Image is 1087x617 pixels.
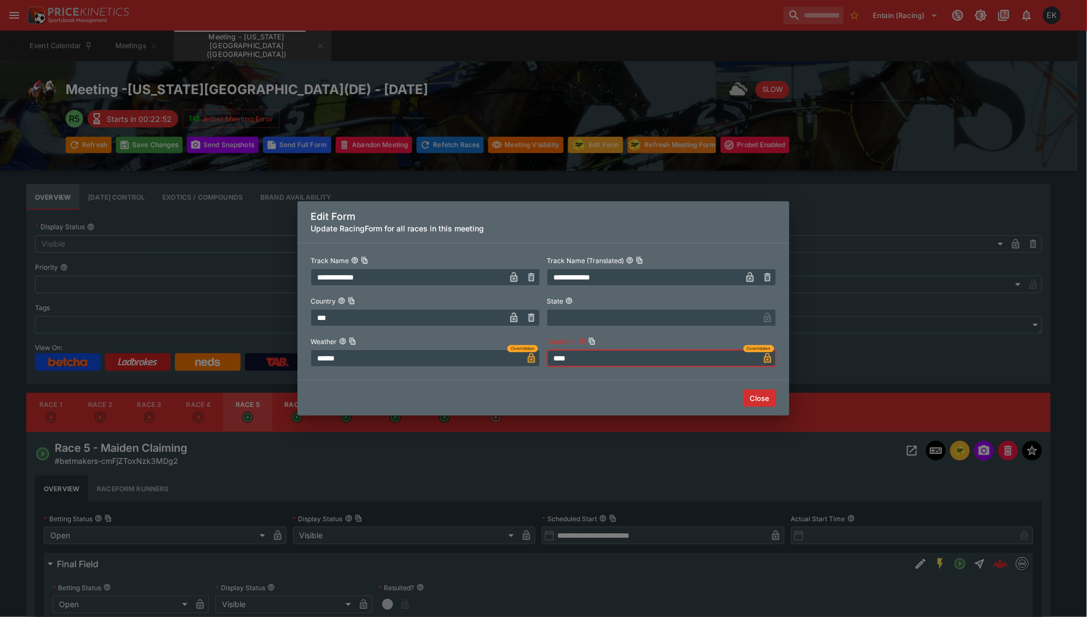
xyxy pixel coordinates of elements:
[626,257,634,264] button: Track Name (Translated)Copy To Clipboard
[339,337,347,345] button: WeatherCopy To Clipboard
[747,345,771,352] span: Overridden
[547,337,576,346] p: Condition
[578,337,586,345] button: ConditionCopy To Clipboard
[547,296,563,306] p: State
[547,256,624,265] p: Track Name (Translated)
[743,389,776,407] button: Close
[588,337,596,345] button: Copy To Clipboard
[565,297,573,305] button: State
[338,297,346,305] button: CountryCopy To Clipboard
[349,337,357,345] button: Copy To Clipboard
[511,345,535,352] span: Overridden
[311,296,336,306] p: Country
[311,256,349,265] p: Track Name
[351,257,359,264] button: Track NameCopy To Clipboard
[348,297,355,305] button: Copy To Clipboard
[311,210,776,223] h5: Edit Form
[636,257,644,264] button: Copy To Clipboard
[311,223,776,234] h6: Update RacingForm for all races in this meeting
[311,337,337,346] p: Weather
[361,257,369,264] button: Copy To Clipboard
